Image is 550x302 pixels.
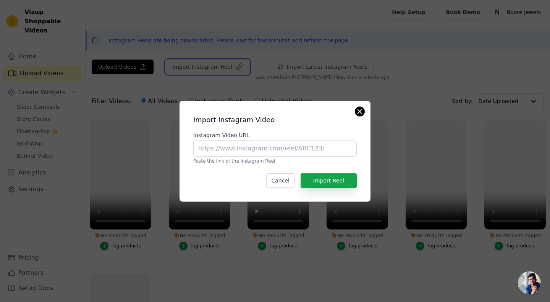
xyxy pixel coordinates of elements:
label: Instagram Video URL [193,131,357,139]
input: https://www.instagram.com/reel/ABC123/ [193,141,357,157]
button: Import Reel [301,173,357,188]
button: Cancel [266,173,294,188]
button: Close modal [355,107,364,116]
p: Paste the link of the Instagram Reel [193,158,357,164]
div: Open chat [518,271,541,294]
h2: Import Instagram Video [193,115,357,125]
